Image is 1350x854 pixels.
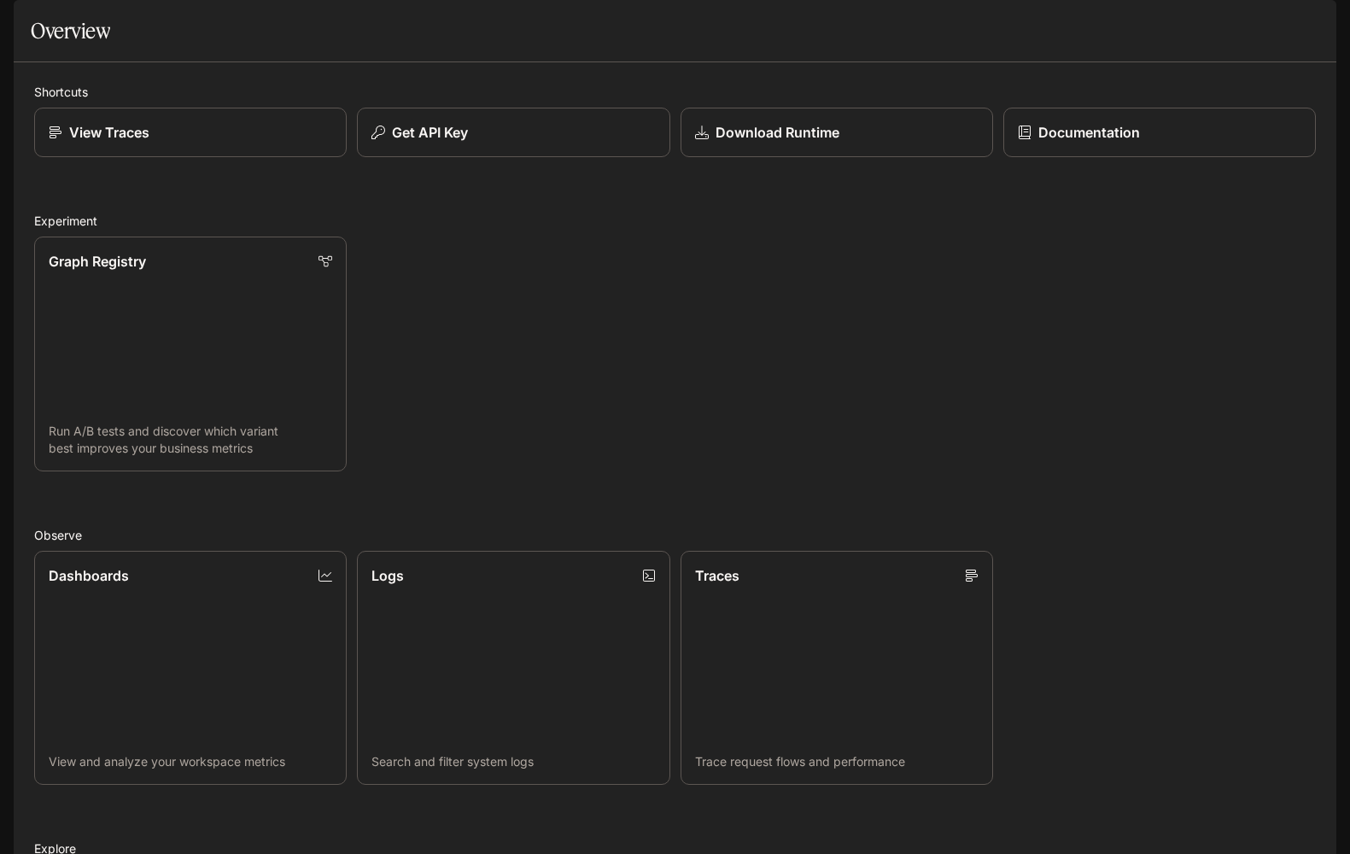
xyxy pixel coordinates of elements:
p: Traces [695,565,739,586]
a: Graph RegistryRun A/B tests and discover which variant best improves your business metrics [34,237,347,471]
p: Dashboards [49,565,129,586]
p: View and analyze your workspace metrics [49,753,332,770]
h2: Experiment [34,212,1316,230]
p: Documentation [1038,122,1140,143]
h2: Observe [34,526,1316,544]
a: LogsSearch and filter system logs [357,551,669,786]
p: Graph Registry [49,251,146,272]
p: Search and filter system logs [371,753,655,770]
button: Get API Key [357,108,669,157]
a: Documentation [1003,108,1316,157]
a: Download Runtime [681,108,993,157]
a: View Traces [34,108,347,157]
a: DashboardsView and analyze your workspace metrics [34,551,347,786]
p: Logs [371,565,404,586]
p: Download Runtime [716,122,839,143]
p: Trace request flows and performance [695,753,979,770]
button: open drawer [13,9,44,39]
p: View Traces [69,122,149,143]
p: Run A/B tests and discover which variant best improves your business metrics [49,423,332,457]
p: Get API Key [392,122,468,143]
h2: Shortcuts [34,83,1316,101]
h1: Overview [31,14,110,48]
a: TracesTrace request flows and performance [681,551,993,786]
